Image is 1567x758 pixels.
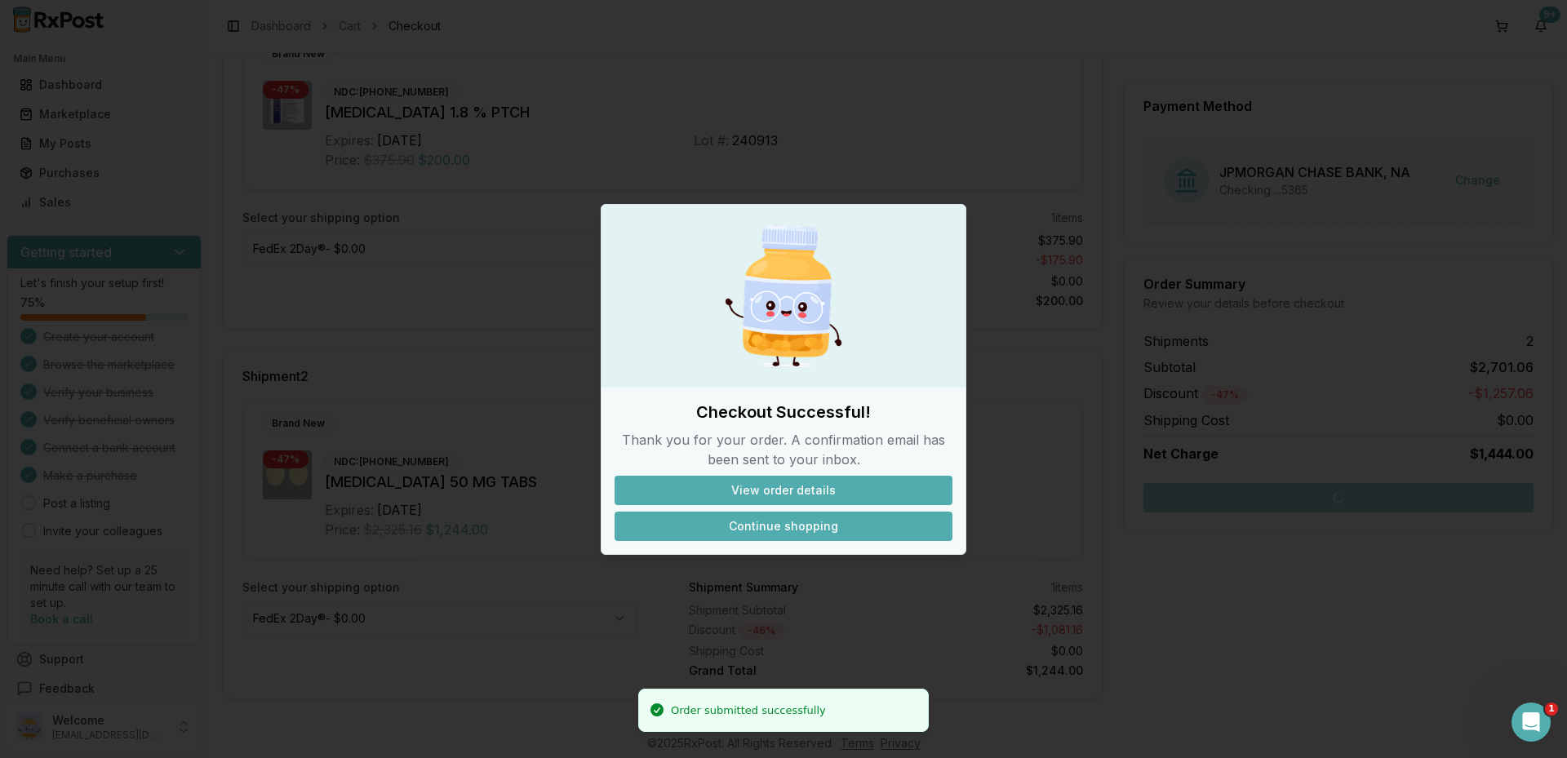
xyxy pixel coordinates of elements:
button: Continue shopping [615,512,952,541]
button: View order details [615,476,952,505]
img: Happy Pill Bottle [705,218,862,375]
span: 1 [1545,703,1558,716]
h2: Checkout Successful! [615,401,952,423]
iframe: Intercom live chat [1512,703,1551,742]
p: Thank you for your order. A confirmation email has been sent to your inbox. [615,430,952,469]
